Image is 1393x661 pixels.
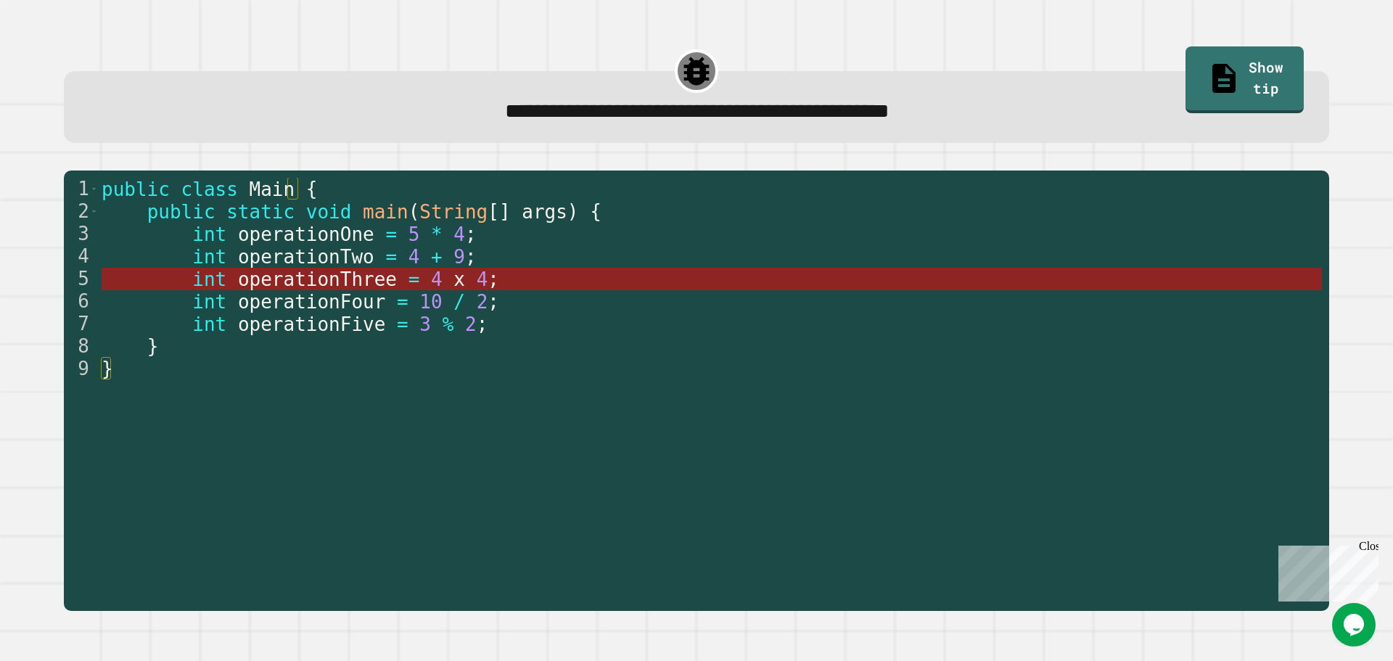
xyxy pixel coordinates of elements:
[431,268,443,290] span: 4
[431,246,443,268] span: +
[453,291,465,313] span: /
[442,313,453,335] span: %
[1186,46,1304,113] a: Show tip
[397,313,408,335] span: =
[419,291,442,313] span: 10
[408,246,419,268] span: 4
[102,178,170,200] span: public
[522,201,567,223] span: args
[90,200,98,223] span: Toggle code folding, rows 2 through 8
[237,246,374,268] span: operationTwo
[1273,540,1378,602] iframe: chat widget
[363,201,408,223] span: main
[419,201,488,223] span: String
[237,313,385,335] span: operationFive
[408,268,419,290] span: =
[90,178,98,200] span: Toggle code folding, rows 1 through 9
[476,291,488,313] span: 2
[237,223,374,245] span: operationOne
[249,178,295,200] span: Main
[64,358,99,380] div: 9
[192,223,226,245] span: int
[64,245,99,268] div: 4
[64,223,99,245] div: 3
[64,178,99,200] div: 1
[237,291,385,313] span: operationFour
[408,223,419,245] span: 5
[64,200,99,223] div: 2
[192,268,226,290] span: int
[305,201,351,223] span: void
[397,291,408,313] span: =
[147,201,215,223] span: public
[64,290,99,313] div: 6
[453,268,465,290] span: x
[385,246,397,268] span: =
[181,178,237,200] span: class
[6,6,100,92] div: Chat with us now!Close
[465,313,477,335] span: 2
[192,313,226,335] span: int
[64,313,99,335] div: 7
[1332,603,1378,646] iframe: chat widget
[64,335,99,358] div: 8
[192,291,226,313] span: int
[192,246,226,268] span: int
[453,246,465,268] span: 9
[476,268,488,290] span: 4
[419,313,431,335] span: 3
[385,223,397,245] span: =
[64,268,99,290] div: 5
[453,223,465,245] span: 4
[237,268,396,290] span: operationThree
[226,201,295,223] span: static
